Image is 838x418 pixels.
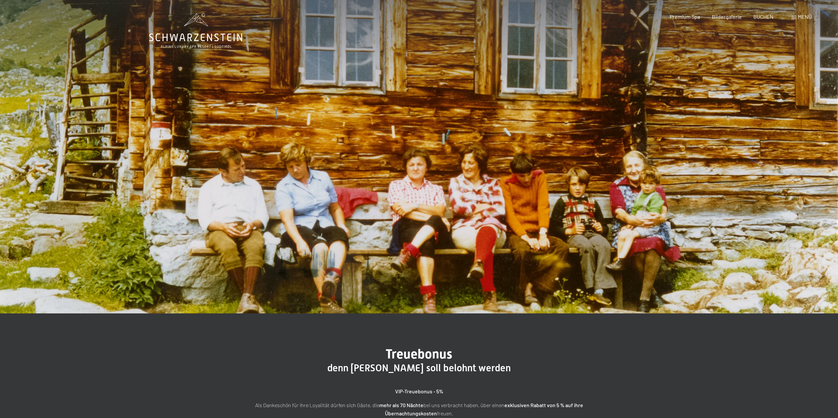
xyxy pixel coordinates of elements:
[327,362,511,374] span: denn [PERSON_NAME] soll belohnt werden
[712,13,742,20] a: Bildergalerie
[379,402,423,408] strong: mehr als 70 Nächte
[798,13,812,20] span: Menü
[395,388,443,394] strong: VIP-Treuebonus - 5%
[386,346,452,362] span: Treuebonus
[670,13,700,20] a: Premium Spa
[753,13,773,20] a: BUCHEN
